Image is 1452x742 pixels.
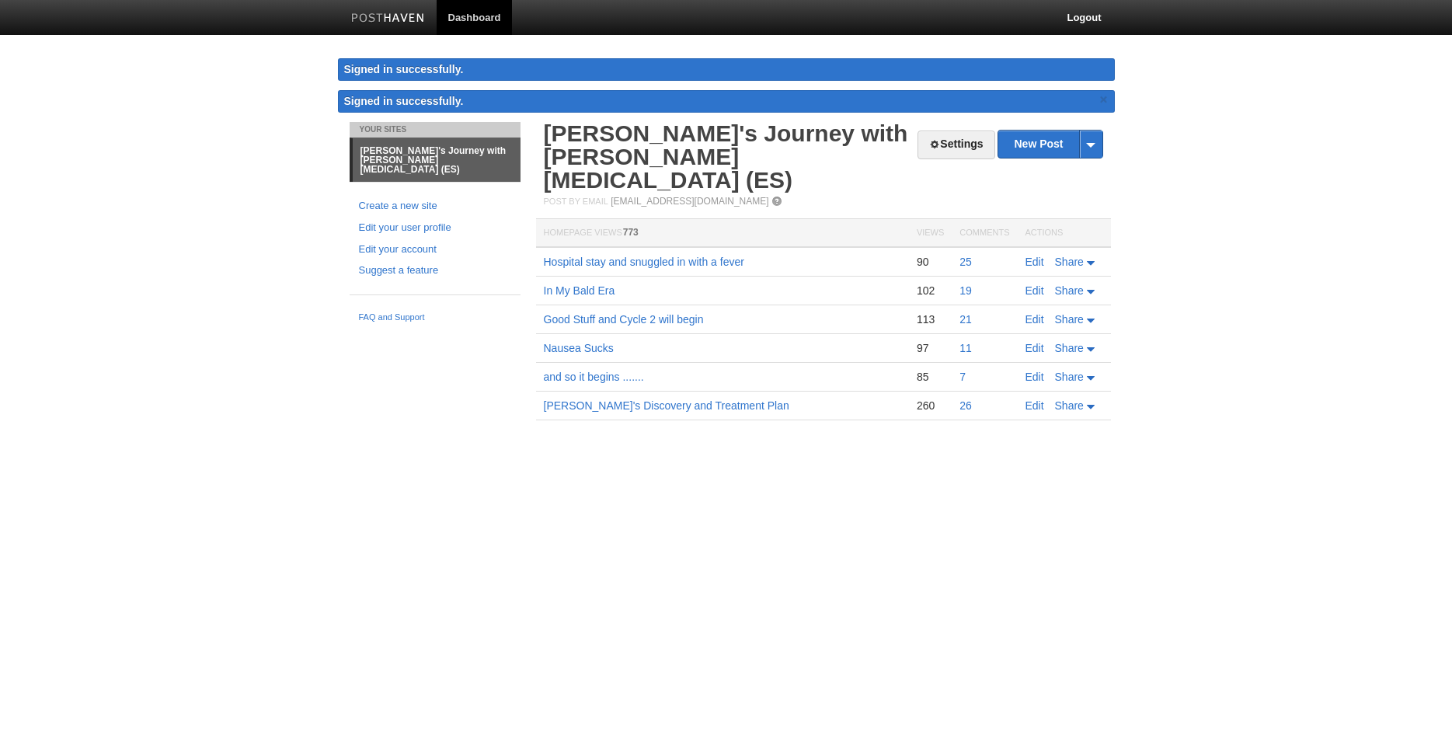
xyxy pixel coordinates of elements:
th: Views [909,219,952,248]
a: Edit [1025,256,1044,268]
th: Comments [952,219,1017,248]
th: Actions [1018,219,1111,248]
a: FAQ and Support [359,311,511,325]
span: Post by Email [544,197,608,206]
a: Edit [1025,313,1044,326]
span: Share [1055,284,1084,297]
a: In My Bald Era [544,284,615,297]
span: Share [1055,399,1084,412]
span: 773 [623,227,639,238]
a: Create a new site [359,198,511,214]
a: [EMAIL_ADDRESS][DOMAIN_NAME] [611,196,768,207]
a: Edit [1025,371,1044,383]
a: × [1097,90,1111,110]
div: 260 [917,399,944,413]
a: Edit [1025,284,1044,297]
div: 113 [917,312,944,326]
th: Homepage Views [536,219,909,248]
a: 11 [959,342,972,354]
span: Signed in successfully. [344,95,464,107]
a: Edit your account [359,242,511,258]
div: Signed in successfully. [338,58,1115,81]
span: Share [1055,256,1084,268]
a: 7 [959,371,966,383]
a: Settings [918,131,994,159]
div: 102 [917,284,944,298]
img: Posthaven-bar [351,13,425,25]
a: Edit [1025,399,1044,412]
a: Good Stuff and Cycle 2 will begin [544,313,704,326]
div: 90 [917,255,944,269]
a: Edit [1025,342,1044,354]
a: Suggest a feature [359,263,511,279]
span: Share [1055,342,1084,354]
a: and so it begins ....... [544,371,644,383]
a: Edit your user profile [359,220,511,236]
div: 97 [917,341,944,355]
div: 85 [917,370,944,384]
a: 25 [959,256,972,268]
span: Share [1055,371,1084,383]
a: [PERSON_NAME]'s Journey with [PERSON_NAME][MEDICAL_DATA] (ES) [353,138,521,182]
a: 26 [959,399,972,412]
a: 21 [959,313,972,326]
a: [PERSON_NAME]'s Discovery and Treatment Plan [544,399,789,412]
a: New Post [998,131,1102,158]
a: 19 [959,284,972,297]
span: Share [1055,313,1084,326]
li: Your Sites [350,122,521,138]
a: Nausea Sucks [544,342,614,354]
a: [PERSON_NAME]'s Journey with [PERSON_NAME][MEDICAL_DATA] (ES) [544,120,908,193]
a: Hospital stay and snuggled in with a fever [544,256,744,268]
